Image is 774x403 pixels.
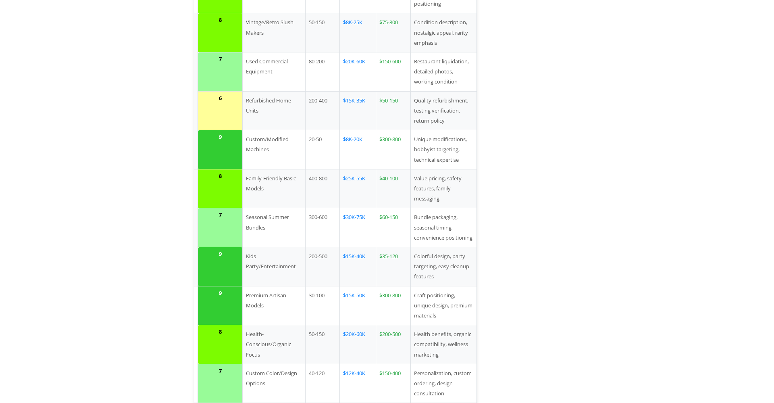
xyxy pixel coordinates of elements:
[411,13,477,52] td: Condition description, nostalgic appeal, rarity emphasis
[243,13,306,52] td: Vintage/Retro Slush Makers
[376,247,411,286] td: $35-120
[198,91,243,130] td: 6
[306,364,340,403] td: 40-120
[198,286,243,325] td: 9
[411,286,477,325] td: Craft positioning, unique design, premium materials
[198,325,243,364] td: 8
[198,364,243,403] td: 7
[339,169,376,208] td: $25K-55K
[411,208,477,247] td: Bundle packaging, seasonal timing, convenience positioning
[306,52,340,92] td: 80-200
[198,247,243,286] td: 9
[243,130,306,169] td: Custom/Modified Machines
[243,364,306,403] td: Custom Color/Design Options
[306,130,340,169] td: 20-50
[306,91,340,130] td: 200-400
[376,364,411,403] td: $150-400
[376,130,411,169] td: $300-800
[243,325,306,364] td: Health-Conscious/Organic Focus
[339,13,376,52] td: $8K-25K
[376,208,411,247] td: $60-150
[411,91,477,130] td: Quality refurbishment, testing verification, return policy
[376,52,411,92] td: $150-600
[339,91,376,130] td: $15K-35K
[306,286,340,325] td: 30-100
[243,52,306,92] td: Used Commercial Equipment
[306,169,340,208] td: 400-800
[198,208,243,247] td: 7
[339,208,376,247] td: $30K-75K
[243,169,306,208] td: Family-Friendly Basic Models
[198,13,243,52] td: 8
[411,247,477,286] td: Colorful design, party targeting, easy cleanup features
[339,247,376,286] td: $15K-40K
[306,247,340,286] td: 200-500
[376,325,411,364] td: $200-500
[339,130,376,169] td: $8K-20K
[376,13,411,52] td: $75-300
[411,130,477,169] td: Unique modifications, hobbyist targeting, technical expertise
[411,325,477,364] td: Health benefits, organic compatibility, wellness marketing
[243,286,306,325] td: Premium Artisan Models
[339,52,376,92] td: $20K-60K
[243,208,306,247] td: Seasonal Summer Bundles
[339,325,376,364] td: $20K-60K
[376,286,411,325] td: $300-800
[243,91,306,130] td: Refurbished Home Units
[198,130,243,169] td: 9
[411,52,477,92] td: Restaurant liquidation, detailed photos, working condition
[306,208,340,247] td: 300-600
[411,169,477,208] td: Value pricing, safety features, family messaging
[198,169,243,208] td: 8
[376,169,411,208] td: $40-100
[339,364,376,403] td: $12K-40K
[306,13,340,52] td: 50-150
[411,364,477,403] td: Personalization, custom ordering, design consultation
[339,286,376,325] td: $15K-50K
[376,91,411,130] td: $50-150
[243,247,306,286] td: Kids Party/Entertainment
[306,325,340,364] td: 50-150
[198,52,243,92] td: 7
